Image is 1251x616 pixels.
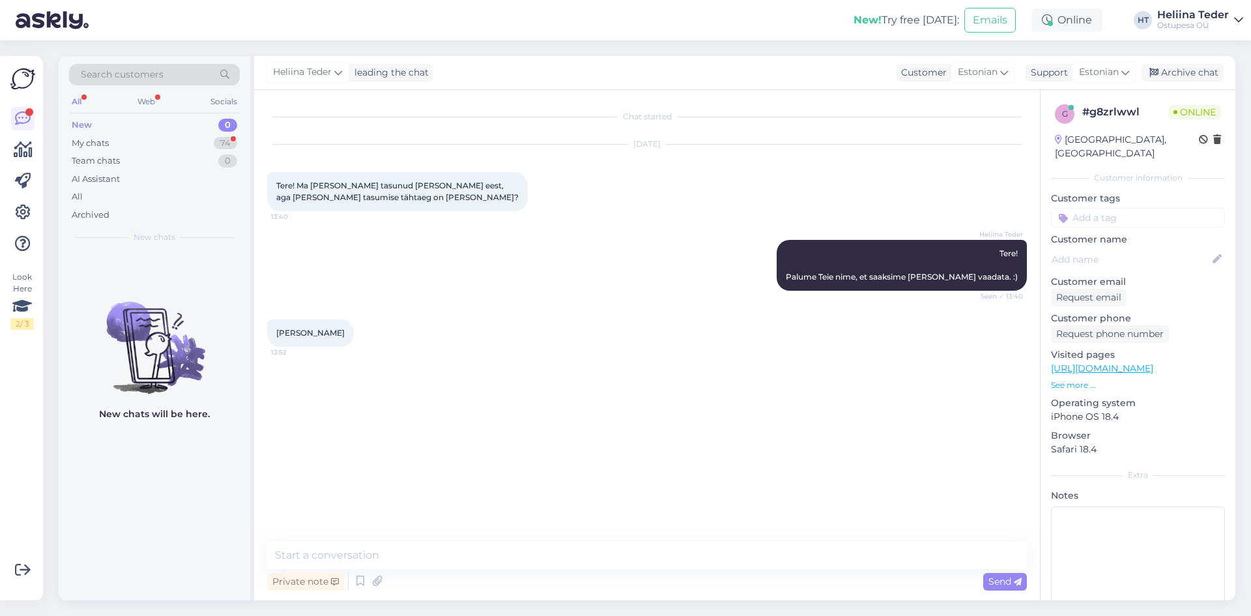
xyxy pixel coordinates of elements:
span: Send [988,576,1022,587]
p: Customer email [1051,275,1225,289]
img: Askly Logo [10,66,35,91]
p: Browser [1051,429,1225,443]
div: Customer information [1051,172,1225,184]
span: Estonian [1079,65,1119,80]
div: # g8zrlwwl [1082,104,1168,120]
span: Online [1168,105,1221,119]
span: 13:40 [271,212,320,222]
div: AI Assistant [72,173,120,186]
a: [URL][DOMAIN_NAME] [1051,362,1153,374]
div: Heliina Teder [1157,10,1229,20]
div: 74 [214,137,237,150]
div: Team chats [72,154,120,168]
p: Customer phone [1051,312,1225,325]
div: Try free [DATE]: [854,12,959,28]
div: 0 [218,119,237,132]
span: g [1062,109,1068,119]
div: Online [1031,8,1102,32]
img: No chats [59,278,250,396]
p: Visited pages [1051,348,1225,362]
span: Heliina Teder [974,229,1023,239]
div: All [72,190,83,203]
div: Extra [1051,469,1225,481]
b: New! [854,14,882,26]
div: [DATE] [267,138,1027,150]
p: New chats will be here. [99,407,210,421]
input: Add a tag [1051,208,1225,227]
div: Archive chat [1142,64,1224,81]
p: iPhone OS 18.4 [1051,410,1225,424]
div: 2 / 3 [10,318,34,330]
p: Customer name [1051,233,1225,246]
p: Safari 18.4 [1051,443,1225,456]
div: Archived [72,209,109,222]
div: Customer [896,66,947,80]
div: Request phone number [1051,325,1169,343]
div: New [72,119,92,132]
div: 0 [218,154,237,168]
span: New chats [134,231,175,243]
div: Private note [267,573,344,591]
div: Look Here [10,271,34,330]
span: 13:52 [271,347,320,357]
button: Emails [964,8,1016,33]
div: Ostupesa OÜ [1157,20,1229,31]
p: Notes [1051,489,1225,503]
div: Chat started [267,111,1027,123]
p: See more ... [1051,379,1225,391]
div: All [69,93,84,110]
input: Add name [1052,252,1210,267]
span: Search customers [81,68,164,81]
p: Operating system [1051,396,1225,410]
div: Request email [1051,289,1127,306]
div: Socials [208,93,240,110]
span: [PERSON_NAME] [276,328,345,338]
span: Estonian [958,65,998,80]
p: Customer tags [1051,192,1225,205]
div: leading the chat [349,66,429,80]
div: Web [135,93,158,110]
span: Seen ✓ 13:40 [974,291,1023,301]
span: Heliina Teder [273,65,332,80]
div: My chats [72,137,109,150]
div: Support [1026,66,1068,80]
div: [GEOGRAPHIC_DATA], [GEOGRAPHIC_DATA] [1055,133,1199,160]
a: Heliina TederOstupesa OÜ [1157,10,1243,31]
span: Tere! Ma [PERSON_NAME] tasunud [PERSON_NAME] eest, aga [PERSON_NAME] tasumise tähtaeg on [PERSON_... [276,181,519,202]
div: HT [1134,11,1152,29]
